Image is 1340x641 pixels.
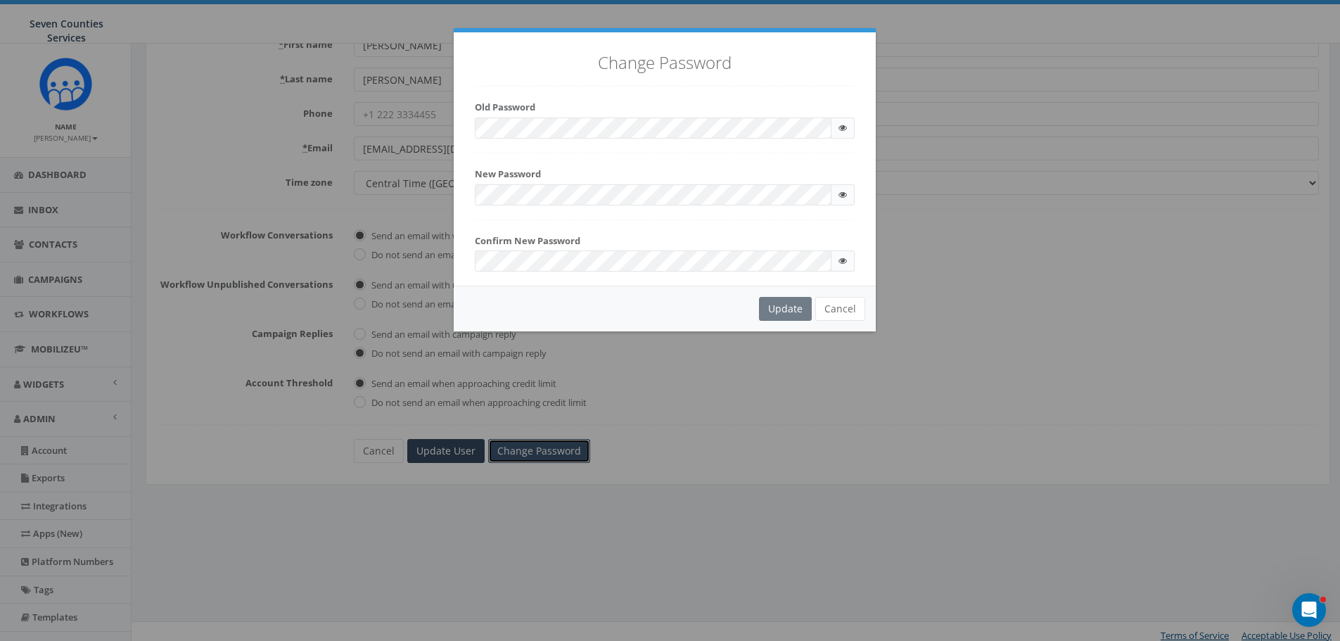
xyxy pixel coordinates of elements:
[475,234,580,248] label: Confirm New Password
[1292,593,1326,627] iframe: Intercom live chat
[815,297,865,321] button: Cancel
[475,101,535,114] label: Old Password
[475,167,541,181] label: New Password
[475,53,855,72] h3: Change Password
